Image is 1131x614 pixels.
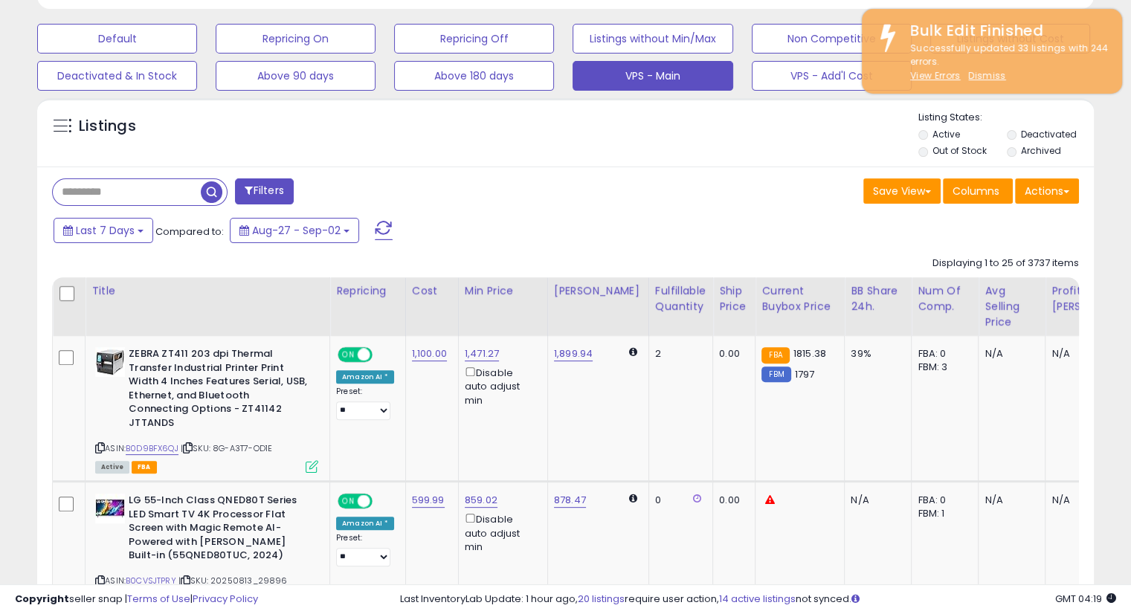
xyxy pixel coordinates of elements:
[1055,592,1116,606] span: 2025-09-10 04:19 GMT
[761,366,790,382] small: FBM
[394,61,554,91] button: Above 180 days
[252,223,341,238] span: Aug-27 - Sep-02
[1020,128,1076,140] label: Deactivated
[655,283,706,314] div: Fulfillable Quantity
[155,224,224,239] span: Compared to:
[578,592,625,606] a: 20 listings
[79,116,136,137] h5: Listings
[336,517,394,530] div: Amazon AI *
[968,69,1005,82] u: Dismiss
[370,349,394,361] span: OFF
[54,218,153,243] button: Last 7 Days
[216,61,376,91] button: Above 90 days
[899,20,1111,42] div: Bulk Edit Finished
[129,494,309,566] b: LG 55-Inch Class QNED80T Series LED Smart TV 4K Processor Flat Screen with Magic Remote AI-Powere...
[918,347,967,361] div: FBA: 0
[465,493,497,508] a: 859.02
[752,24,912,54] button: Non Competitive
[918,111,1094,125] p: Listing States:
[953,184,999,198] span: Columns
[336,283,399,299] div: Repricing
[216,24,376,54] button: Repricing On
[1020,144,1060,157] label: Archived
[910,69,961,82] a: View Errors
[793,346,826,361] span: 1815.38
[918,283,972,314] div: Num of Comp.
[412,493,445,508] a: 599.99
[985,283,1039,330] div: Avg Selling Price
[37,24,197,54] button: Default
[655,494,701,507] div: 0
[932,144,987,157] label: Out of Stock
[918,507,967,520] div: FBM: 1
[795,367,815,381] span: 1797
[985,347,1034,361] div: N/A
[126,442,178,455] a: B0D9BFX6QJ
[132,461,157,474] span: FBA
[95,347,318,471] div: ASIN:
[412,346,447,361] a: 1,100.00
[370,495,394,508] span: OFF
[465,283,541,299] div: Min Price
[193,592,258,606] a: Privacy Policy
[851,494,900,507] div: N/A
[412,283,452,299] div: Cost
[76,223,135,238] span: Last 7 Days
[719,494,744,507] div: 0.00
[554,493,586,508] a: 878.47
[761,283,838,314] div: Current Buybox Price
[932,128,960,140] label: Active
[339,495,358,508] span: ON
[230,218,359,243] button: Aug-27 - Sep-02
[95,494,125,523] img: 51H7MeYp-kL._SL40_.jpg
[719,592,796,606] a: 14 active listings
[752,61,912,91] button: VPS - Add'l Cost
[918,494,967,507] div: FBA: 0
[336,370,394,384] div: Amazon AI *
[336,387,394,420] div: Preset:
[465,346,499,361] a: 1,471.27
[719,283,749,314] div: Ship Price
[95,347,125,377] img: 413l0Fb0HfL._SL40_.jpg
[851,347,900,361] div: 39%
[129,347,309,433] b: ZEBRA ZT411 203 dpi Thermal Transfer Industrial Printer Print Width 4 Inches Features Serial, USB...
[573,24,732,54] button: Listings without Min/Max
[1015,178,1079,204] button: Actions
[851,283,905,314] div: BB Share 24h.
[465,511,536,554] div: Disable auto adjust min
[95,461,129,474] span: All listings currently available for purchase on Amazon
[932,256,1079,271] div: Displaying 1 to 25 of 3737 items
[91,283,323,299] div: Title
[394,24,554,54] button: Repricing Off
[37,61,197,91] button: Deactivated & In Stock
[985,494,1034,507] div: N/A
[15,592,258,607] div: seller snap | |
[573,61,732,91] button: VPS - Main
[465,364,536,407] div: Disable auto adjust min
[554,346,593,361] a: 1,899.94
[15,592,69,606] strong: Copyright
[400,592,1116,607] div: Last InventoryLab Update: 1 hour ago, require user action, not synced.
[655,347,701,361] div: 2
[899,42,1111,83] div: Successfully updated 33 listings with 244 errors.
[127,592,190,606] a: Terms of Use
[918,361,967,374] div: FBM: 3
[336,533,394,566] div: Preset:
[761,347,789,363] small: FBA
[339,349,358,361] span: ON
[554,283,642,299] div: [PERSON_NAME]
[181,442,272,454] span: | SKU: 8G-A3T7-OD1E
[943,178,1013,204] button: Columns
[235,178,293,204] button: Filters
[863,178,941,204] button: Save View
[719,347,744,361] div: 0.00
